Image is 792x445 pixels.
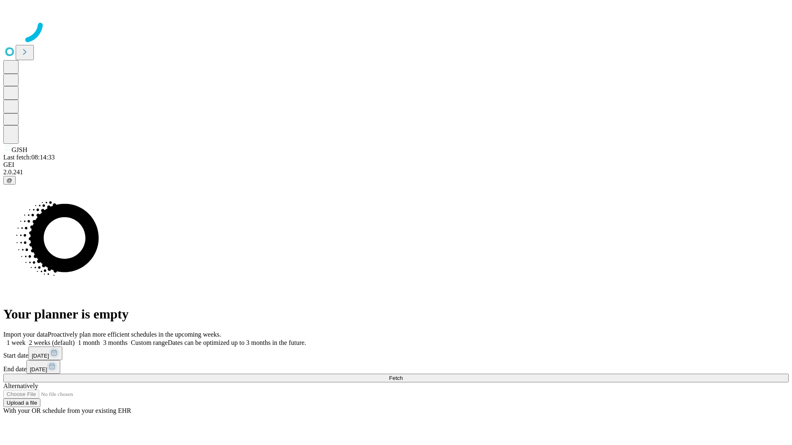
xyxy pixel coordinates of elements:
[7,177,12,183] span: @
[3,382,38,389] span: Alternatively
[28,347,62,360] button: [DATE]
[103,339,127,346] span: 3 months
[3,176,16,185] button: @
[48,331,221,338] span: Proactively plan more efficient schedules in the upcoming weeks.
[3,398,40,407] button: Upload a file
[3,161,789,169] div: GEI
[3,360,789,374] div: End date
[3,407,131,414] span: With your OR schedule from your existing EHR
[3,374,789,382] button: Fetch
[29,339,75,346] span: 2 weeks (default)
[131,339,167,346] span: Custom range
[3,169,789,176] div: 2.0.241
[12,146,27,153] span: GJSH
[26,360,60,374] button: [DATE]
[3,331,48,338] span: Import your data
[7,339,26,346] span: 1 week
[389,375,403,381] span: Fetch
[78,339,100,346] span: 1 month
[3,347,789,360] div: Start date
[30,366,47,372] span: [DATE]
[168,339,306,346] span: Dates can be optimized up to 3 months in the future.
[32,353,49,359] span: [DATE]
[3,154,55,161] span: Last fetch: 08:14:33
[3,307,789,322] h1: Your planner is empty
